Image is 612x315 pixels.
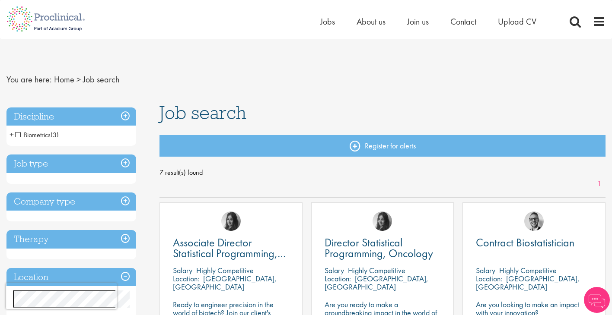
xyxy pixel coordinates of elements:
h3: Job type [6,154,136,173]
span: + [10,128,14,141]
h3: Company type [6,192,136,211]
span: Salary [476,265,495,275]
span: Director Statistical Programming, Oncology [325,235,433,261]
span: Job search [159,101,246,124]
span: Salary [325,265,344,275]
a: Director Statistical Programming, Oncology [325,237,441,259]
span: > [76,74,81,85]
img: Heidi Hennigan [221,211,241,231]
img: Chatbot [584,287,610,313]
h3: Location [6,268,136,287]
a: Associate Director Statistical Programming, Oncology [173,237,289,259]
iframe: reCAPTCHA [6,283,117,309]
img: Heidi Hennigan [373,211,392,231]
a: Contact [450,16,476,27]
span: Location: [476,274,502,283]
a: Contract Biostatistician [476,237,592,248]
span: (3) [51,130,59,139]
a: 1 [593,179,606,189]
span: Salary [173,265,192,275]
a: Upload CV [498,16,536,27]
a: Join us [407,16,429,27]
span: You are here: [6,74,52,85]
span: Contract Biostatistician [476,235,574,250]
p: Highly Competitive [499,265,557,275]
span: Location: [325,274,351,283]
p: Highly Competitive [348,265,405,275]
p: [GEOGRAPHIC_DATA], [GEOGRAPHIC_DATA] [325,274,428,292]
p: [GEOGRAPHIC_DATA], [GEOGRAPHIC_DATA] [476,274,580,292]
img: George Breen [524,211,544,231]
h3: Therapy [6,230,136,249]
a: Register for alerts [159,135,606,157]
a: About us [357,16,386,27]
a: breadcrumb link [54,74,74,85]
span: Location: [173,274,199,283]
p: Highly Competitive [196,265,254,275]
span: Biometrics [15,130,59,139]
span: Biometrics [15,130,51,139]
span: 7 result(s) found [159,166,606,179]
p: [GEOGRAPHIC_DATA], [GEOGRAPHIC_DATA] [173,274,277,292]
h3: Discipline [6,107,136,126]
a: Jobs [320,16,335,27]
span: Job search [83,74,119,85]
span: Associate Director Statistical Programming, Oncology [173,235,286,271]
